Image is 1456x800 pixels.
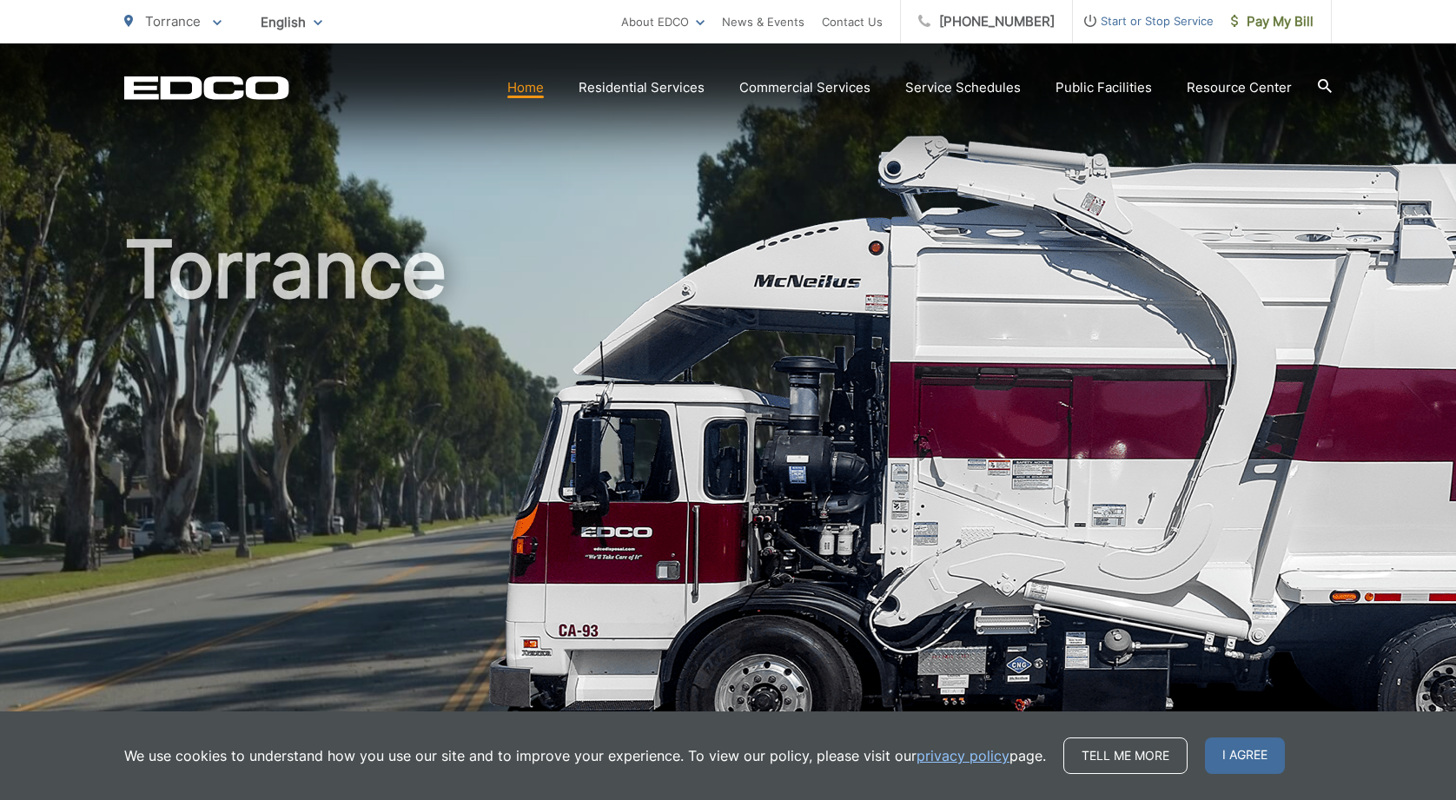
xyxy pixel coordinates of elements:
[248,7,335,37] span: English
[822,11,883,32] a: Contact Us
[1231,11,1314,32] span: Pay My Bill
[507,77,544,98] a: Home
[1056,77,1152,98] a: Public Facilities
[917,745,1009,766] a: privacy policy
[124,76,289,100] a: EDCD logo. Return to the homepage.
[124,745,1046,766] p: We use cookies to understand how you use our site and to improve your experience. To view our pol...
[1187,77,1292,98] a: Resource Center
[579,77,705,98] a: Residential Services
[722,11,804,32] a: News & Events
[1205,737,1285,774] span: I agree
[145,13,201,30] span: Torrance
[621,11,705,32] a: About EDCO
[739,77,870,98] a: Commercial Services
[905,77,1021,98] a: Service Schedules
[1063,737,1188,774] a: Tell me more
[124,226,1332,776] h1: Torrance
